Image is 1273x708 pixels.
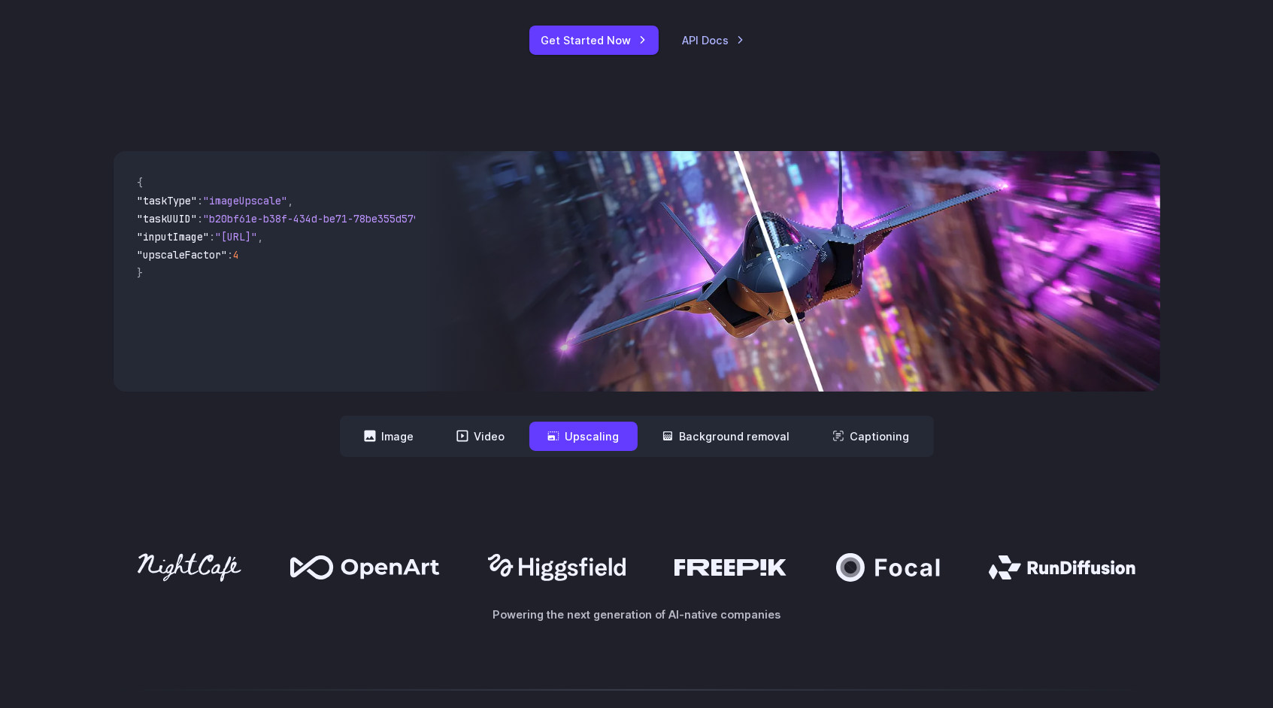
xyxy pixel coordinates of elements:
[216,230,258,244] span: "[URL]"
[258,230,264,244] span: ,
[529,422,638,451] button: Upscaling
[644,422,808,451] button: Background removal
[138,194,198,207] span: "taskType"
[138,212,198,225] span: "taskUUID"
[814,422,928,451] button: Captioning
[210,230,216,244] span: :
[138,230,210,244] span: "inputImage"
[438,422,523,451] button: Video
[346,422,432,451] button: Image
[204,194,288,207] span: "imageUpscale"
[138,266,144,280] span: }
[288,194,294,207] span: ,
[138,248,228,262] span: "upscaleFactor"
[204,212,432,225] span: "b20bf61e-b38f-434d-be71-78be355d5795"
[234,248,240,262] span: 4
[529,26,659,55] a: Get Started Now
[198,212,204,225] span: :
[683,32,744,49] a: API Docs
[114,606,1160,623] p: Powering the next generation of AI-native companies
[228,248,234,262] span: :
[138,176,144,189] span: {
[427,151,1159,392] img: Futuristic stealth jet streaking through a neon-lit cityscape with glowing purple exhaust
[198,194,204,207] span: :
